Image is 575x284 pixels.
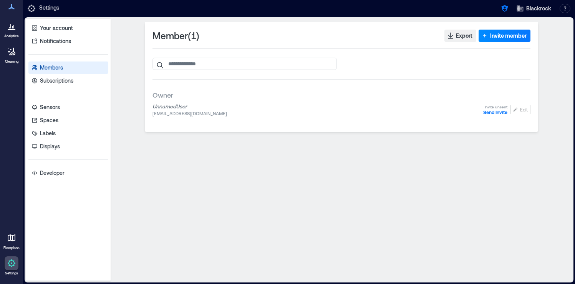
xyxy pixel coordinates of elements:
[485,104,507,110] span: Invite unsent
[28,22,108,34] a: Your account
[490,32,527,40] span: Invite member
[28,101,108,113] a: Sensors
[1,229,22,252] a: Floorplans
[40,103,60,111] p: Sensors
[40,37,71,45] p: Notifications
[28,61,108,74] a: Members
[514,2,553,15] button: Blackrock
[526,5,551,12] span: Blackrock
[39,4,59,13] p: Settings
[28,140,108,153] a: Displays
[28,35,108,47] a: Notifications
[2,254,21,278] a: Settings
[28,114,108,126] a: Spaces
[40,116,58,124] p: Spaces
[520,106,528,113] span: Edit
[4,34,19,38] p: Analytics
[40,169,65,177] p: Developer
[483,110,507,115] button: Send Invite
[152,30,199,42] span: Member ( 1 )
[2,17,21,41] a: Analytics
[152,90,173,100] span: Owner
[40,130,56,137] p: Labels
[5,59,18,64] p: Cleaning
[444,30,476,42] button: Export
[28,75,108,87] a: Subscriptions
[510,105,530,114] button: Edit
[28,167,108,179] a: Developer
[152,110,483,116] span: [EMAIL_ADDRESS][DOMAIN_NAME]
[479,30,530,42] button: Invite member
[40,24,73,32] p: Your account
[28,127,108,140] a: Labels
[2,42,21,66] a: Cleaning
[40,77,73,85] p: Subscriptions
[5,271,18,276] p: Settings
[40,143,60,150] p: Displays
[40,64,63,71] p: Members
[152,103,187,110] i: Unnamed User
[3,246,20,250] p: Floorplans
[456,32,472,40] span: Export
